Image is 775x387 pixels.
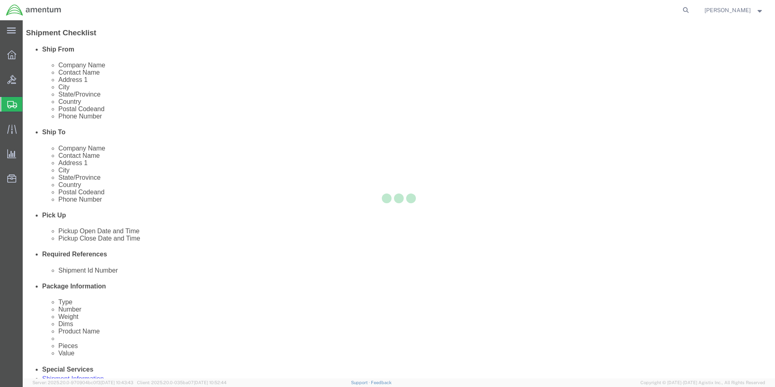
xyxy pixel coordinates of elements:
span: [DATE] 10:43:43 [101,380,133,385]
span: Copyright © [DATE]-[DATE] Agistix Inc., All Rights Reserved [640,379,765,386]
span: Client: 2025.20.0-035ba07 [137,380,227,385]
span: [DATE] 10:52:44 [194,380,227,385]
button: [PERSON_NAME] [704,5,764,15]
span: Server: 2025.20.0-970904bc0f3 [32,380,133,385]
span: Marcus McGuire [704,6,751,15]
a: Feedback [371,380,392,385]
a: Support [351,380,371,385]
img: logo [6,4,62,16]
